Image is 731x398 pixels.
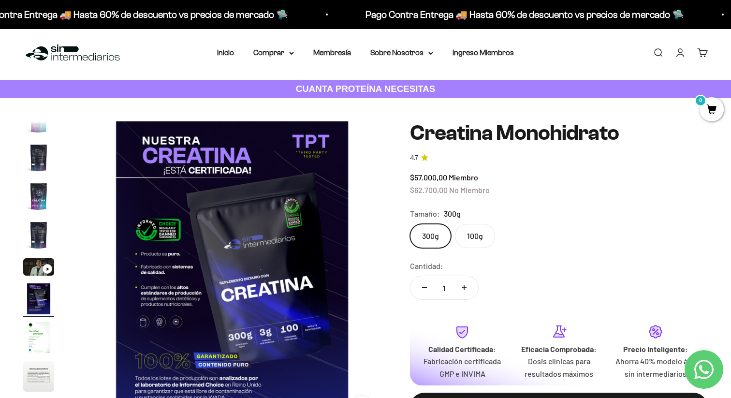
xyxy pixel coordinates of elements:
[12,74,200,91] div: Más detalles sobre la fecha exacta de entrega.
[410,260,443,272] label: Cantidad:
[253,46,294,59] summary: Comprar
[521,344,597,354] strong: Eficacia Comprobada:
[410,185,448,194] span: $62.700,00
[370,46,433,59] summary: Sobre Nosotros
[217,48,234,57] a: Inicio
[158,144,199,161] span: Enviar
[362,7,680,22] p: Pago Contra Entrega 🚚 Hasta 60% de descuento vs precios de mercado 🛸
[12,113,200,139] div: La confirmación de la pureza de los ingredientes.
[695,95,706,106] mark: 0
[296,84,436,94] strong: CUANTA PROTEÍNA NECESITAS
[23,361,54,392] img: Creatina Monohidrato
[23,322,54,356] button: Ir al artículo 7
[23,361,54,395] button: Ir al artículo 8
[12,94,200,111] div: Un mensaje de garantía de satisfacción visible.
[23,322,54,353] img: Creatina Monohidrato
[313,48,351,57] a: Membresía
[518,355,599,380] p: Dosis clínicas para resultados máximos
[23,181,54,212] img: Creatina Monohidrato
[410,121,708,145] h1: Creatina Monohidrato
[12,46,200,72] div: Un aval de expertos o estudios clínicos en la página.
[449,185,490,194] span: No Miembro
[623,344,688,354] strong: Precio Inteligente:
[23,283,54,317] button: Ir al artículo 6
[453,48,514,57] a: Ingreso Miembros
[410,207,440,220] legend: Tamaño:
[157,144,200,161] button: Enviar
[410,153,418,163] span: 4.7
[23,181,54,215] button: Ir al artículo 3
[23,142,54,173] img: Creatina Monohidrato
[428,344,496,354] strong: Calidad Certificada:
[444,207,461,220] span: 300g
[700,105,724,116] a: 0
[410,173,447,182] span: $57.000,00
[615,355,696,380] p: Ahorra 40% modelo ágil sin intermediarios
[23,220,54,253] button: Ir al artículo 4
[410,153,708,163] a: 4.74.7 de 5.0 estrellas
[410,276,439,299] button: Reducir cantidad
[23,220,54,251] img: Creatina Monohidrato
[449,173,478,182] span: Miembro
[23,142,54,176] button: Ir al artículo 2
[12,15,200,38] p: ¿Qué te daría la seguridad final para añadir este producto a tu carrito?
[422,355,503,380] p: Fabricación certificada GMP e INVIMA
[23,283,54,314] img: Creatina Monohidrato
[450,276,478,299] button: Aumentar cantidad
[23,258,54,279] button: Ir al artículo 5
